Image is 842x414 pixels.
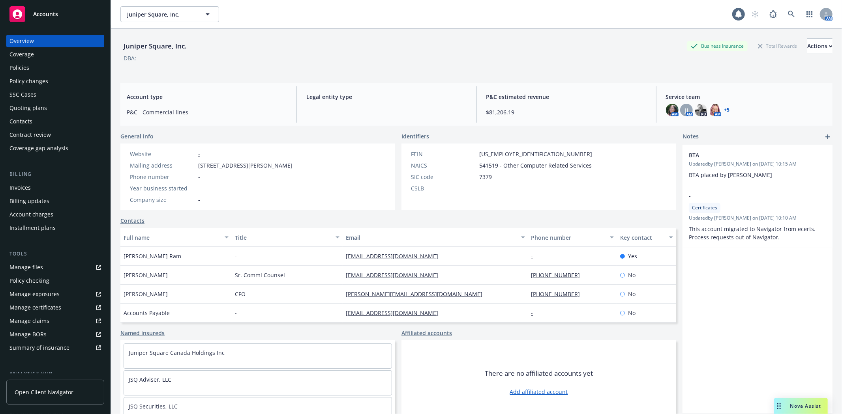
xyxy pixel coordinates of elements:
a: Policies [6,62,104,74]
a: JSQ Adviser, LLC [129,376,171,383]
div: Policy changes [9,75,48,88]
button: Email [343,228,528,247]
div: Coverage gap analysis [9,142,68,155]
div: Summary of insurance [9,341,69,354]
button: Actions [807,38,833,54]
span: CFO [235,290,246,298]
div: Manage exposures [9,288,60,300]
div: Contacts [9,115,32,128]
a: Coverage [6,48,104,61]
div: Billing updates [9,195,49,207]
a: Manage certificates [6,301,104,314]
a: Switch app [802,6,818,22]
a: Account charges [6,208,104,221]
span: Identifiers [401,132,429,140]
button: Juniper Square, Inc. [120,6,219,22]
div: Juniper Square, Inc. [120,41,190,51]
span: Nova Assist [790,403,821,409]
div: Year business started [130,184,195,192]
div: Business Insurance [687,41,748,51]
div: Policy checking [9,274,49,287]
button: Title [232,228,343,247]
a: Policy checking [6,274,104,287]
span: BTA [689,151,806,159]
div: Email [346,233,516,242]
a: Installment plans [6,222,104,234]
span: Account type [127,93,287,101]
a: +5 [724,108,730,112]
div: Quoting plans [9,102,47,114]
a: Accounts [6,3,104,25]
span: P&C - Commercial lines [127,108,287,116]
div: Manage BORs [9,328,47,341]
span: - [306,108,467,116]
a: Overview [6,35,104,47]
div: Full name [124,233,220,242]
a: Named insureds [120,329,165,337]
a: [EMAIL_ADDRESS][DOMAIN_NAME] [346,271,444,279]
a: Contacts [120,216,144,225]
img: photo [694,104,707,116]
span: Accounts Payable [124,309,170,317]
span: Open Client Navigator [15,388,73,396]
button: Full name [120,228,232,247]
span: - [235,309,237,317]
div: Manage certificates [9,301,61,314]
div: Phone number [130,173,195,181]
a: Affiliated accounts [401,329,452,337]
span: This account migrated to Navigator from ecerts. Process requests out of Navigator. [689,225,817,241]
a: Summary of insurance [6,341,104,354]
span: $81,206.19 [486,108,647,116]
a: Manage BORs [6,328,104,341]
div: Manage files [9,261,43,274]
span: No [628,309,636,317]
div: -CertificatesUpdatedby [PERSON_NAME] on [DATE] 10:10 AMThis account migrated to Navigator from ec... [683,185,833,248]
div: Title [235,233,331,242]
a: [PHONE_NUMBER] [531,271,587,279]
span: Service team [666,93,826,101]
span: Notes [683,132,699,142]
a: Billing updates [6,195,104,207]
span: - [198,196,200,204]
a: Manage exposures [6,288,104,300]
a: Contract review [6,129,104,141]
span: General info [120,132,154,140]
div: Invoices [9,181,31,194]
span: - [689,192,806,200]
span: Juniper Square, Inc. [127,10,195,19]
a: Manage claims [6,315,104,327]
div: NAICS [411,161,476,170]
span: No [628,271,636,279]
span: No [628,290,636,298]
span: Legal entity type [306,93,467,101]
span: Yes [628,252,637,260]
div: Key contact [620,233,664,242]
a: [PERSON_NAME][EMAIL_ADDRESS][DOMAIN_NAME] [346,290,489,298]
a: Start snowing [747,6,763,22]
a: Search [784,6,799,22]
a: - [531,309,540,317]
div: Phone number [531,233,605,242]
span: 7379 [479,173,492,181]
div: Manage claims [9,315,49,327]
button: Key contact [617,228,676,247]
button: Phone number [528,228,617,247]
div: BTAUpdatedby [PERSON_NAME] on [DATE] 10:15 AMBTA placed by [PERSON_NAME] [683,145,833,185]
span: 541519 - Other Computer Related Services [479,161,592,170]
div: Account charges [9,208,53,221]
img: photo [709,104,721,116]
a: - [198,150,200,158]
span: Sr. Comml Counsel [235,271,285,279]
div: SIC code [411,173,476,181]
span: [PERSON_NAME] Ram [124,252,181,260]
img: photo [666,104,679,116]
span: - [479,184,481,192]
div: Company size [130,196,195,204]
a: Policy changes [6,75,104,88]
a: Add affiliated account [510,388,568,396]
span: Accounts [33,11,58,17]
a: Invoices [6,181,104,194]
span: There are no affiliated accounts yet [485,369,593,378]
a: Manage files [6,261,104,274]
span: - [198,184,200,192]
